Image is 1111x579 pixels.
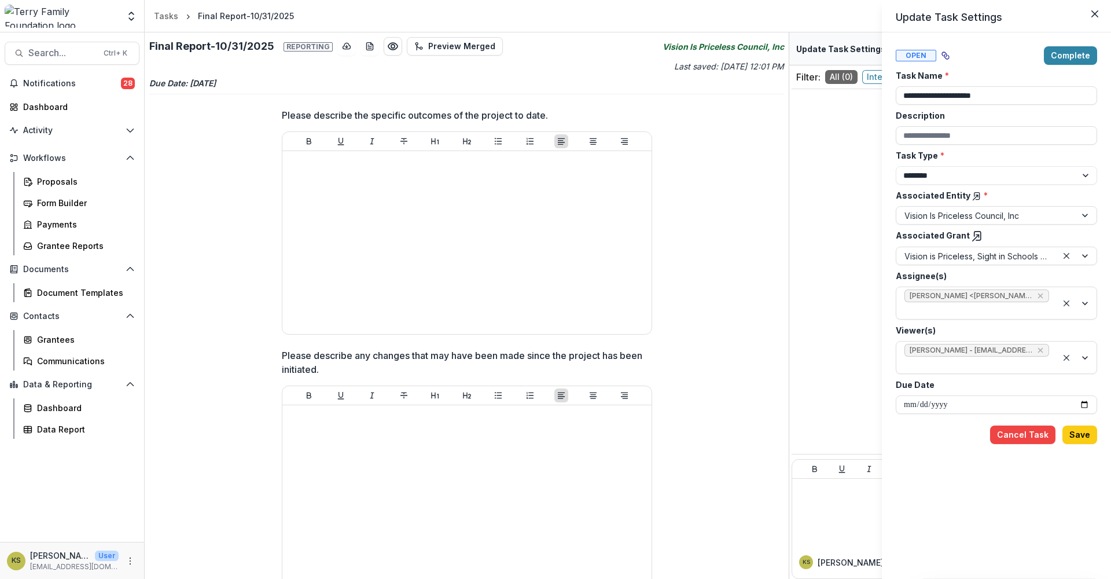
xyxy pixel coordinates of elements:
[896,189,1090,201] label: Associated Entity
[1060,249,1073,263] div: Clear selected options
[896,50,936,61] span: Open
[1062,426,1097,444] button: Save
[896,324,1090,336] label: Viewer(s)
[1086,5,1104,23] button: Close
[990,426,1055,444] button: Cancel Task
[1060,296,1073,310] div: Clear selected options
[896,270,1090,282] label: Assignee(s)
[936,46,955,65] button: View dependent tasks
[896,149,1090,162] label: Task Type
[896,229,1090,242] label: Associated Grant
[1044,46,1097,65] button: Complete
[910,292,1032,300] span: [PERSON_NAME] <[PERSON_NAME][EMAIL_ADDRESS][DOMAIN_NAME]> ([PERSON_NAME][EMAIL_ADDRESS][DOMAIN_NA...
[1036,290,1045,302] div: Remove Cheryl Stakes <cheryl@visionispriceless.org> (cheryl@visionispriceless.org)
[896,379,1090,391] label: Due Date
[1060,351,1073,365] div: Clear selected options
[1036,345,1045,356] div: Remove Carol Nieves - cnieves@theterryfoundation.org
[910,346,1032,354] span: [PERSON_NAME] - [EMAIL_ADDRESS][DOMAIN_NAME]
[896,109,1090,122] label: Description
[896,69,1090,82] label: Task Name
